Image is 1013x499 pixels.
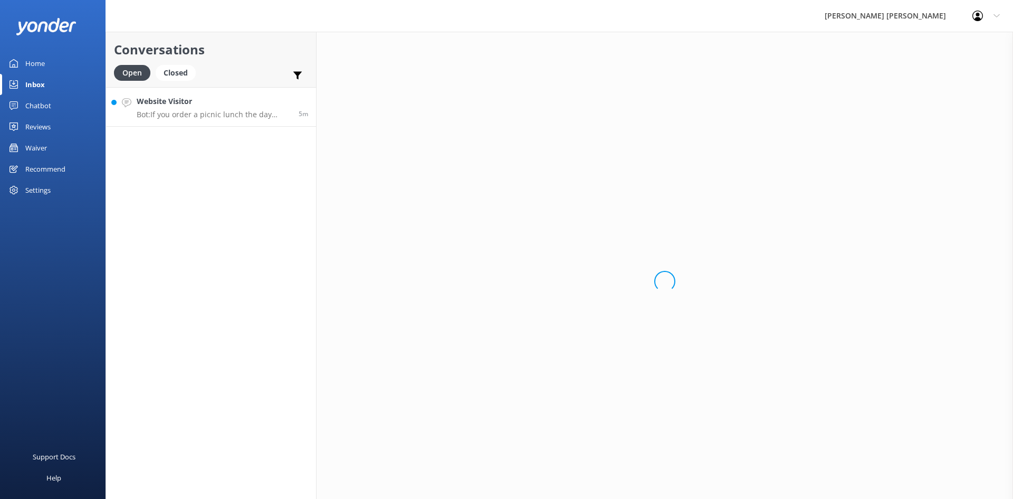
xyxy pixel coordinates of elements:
[25,137,47,158] div: Waiver
[25,180,51,201] div: Settings
[106,87,316,127] a: Website VisitorBot:If you order a picnic lunch the day before you travel, it is delivered to you ...
[156,65,196,81] div: Closed
[114,65,150,81] div: Open
[114,67,156,78] a: Open
[25,116,51,137] div: Reviews
[16,18,77,35] img: yonder-white-logo.png
[33,446,75,467] div: Support Docs
[25,53,45,74] div: Home
[25,158,65,180] div: Recommend
[137,110,291,119] p: Bot: If you order a picnic lunch the day before you travel, it is delivered to you after your boa...
[114,40,308,60] h2: Conversations
[46,467,61,488] div: Help
[299,109,308,118] span: Sep 11 2025 01:53pm (UTC +12:00) Pacific/Auckland
[137,96,291,107] h4: Website Visitor
[25,74,45,95] div: Inbox
[25,95,51,116] div: Chatbot
[156,67,201,78] a: Closed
